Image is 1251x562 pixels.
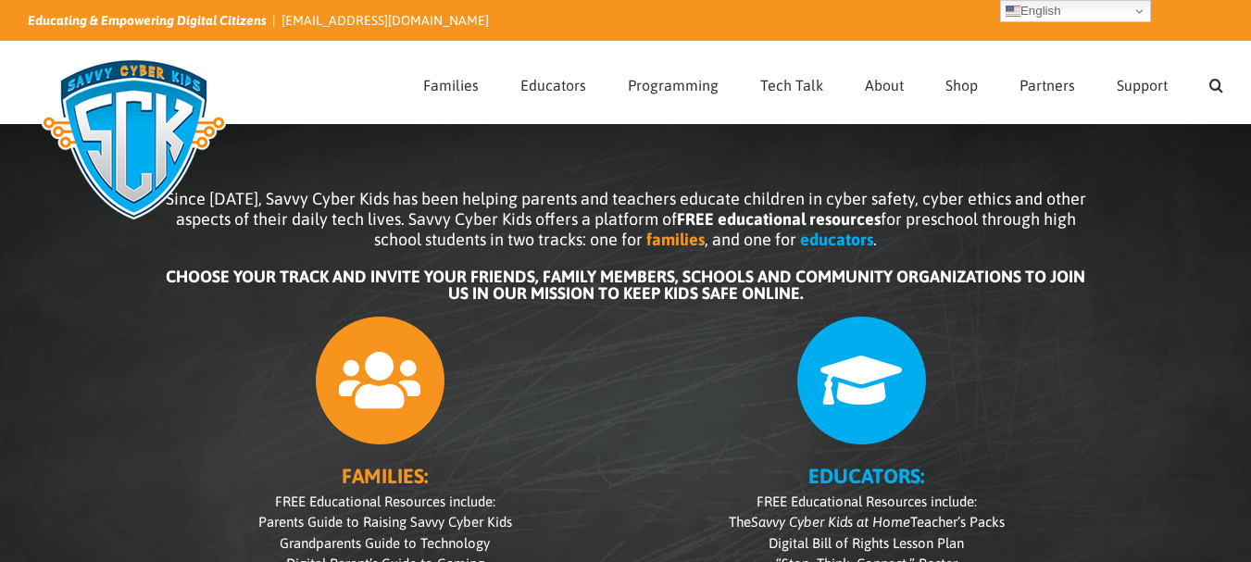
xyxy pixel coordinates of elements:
[423,42,479,123] a: Families
[275,493,495,509] span: FREE Educational Resources include:
[1006,4,1020,19] img: en
[760,42,823,123] a: Tech Talk
[28,13,267,28] i: Educating & Empowering Digital Citizens
[166,189,1086,249] span: Since [DATE], Savvy Cyber Kids has been helping parents and teachers educate children in cyber sa...
[1020,78,1075,93] span: Partners
[760,78,823,93] span: Tech Talk
[280,535,490,551] span: Grandparents Guide to Technology
[28,46,240,231] img: Savvy Cyber Kids Logo
[281,13,489,28] a: [EMAIL_ADDRESS][DOMAIN_NAME]
[800,230,873,249] b: educators
[342,464,428,488] b: FAMILIES:
[865,78,904,93] span: About
[1117,78,1168,93] span: Support
[1117,42,1168,123] a: Support
[769,535,964,551] span: Digital Bill of Rights Lesson Plan
[628,78,719,93] span: Programming
[1209,42,1223,123] a: Search
[646,230,705,249] b: families
[1020,42,1075,123] a: Partners
[423,78,479,93] span: Families
[677,209,881,229] b: FREE educational resources
[751,514,910,530] i: Savvy Cyber Kids at Home
[628,42,719,123] a: Programming
[865,42,904,123] a: About
[258,514,512,530] span: Parents Guide to Raising Savvy Cyber Kids
[808,464,924,488] b: EDUCATORS:
[873,230,877,249] span: .
[757,493,977,509] span: FREE Educational Resources include:
[520,78,586,93] span: Educators
[705,230,796,249] span: , and one for
[423,42,1223,123] nav: Main Menu
[166,267,1085,303] b: CHOOSE YOUR TRACK AND INVITE YOUR FRIENDS, FAMILY MEMBERS, SCHOOLS AND COMMUNITY ORGANIZATIONS TO...
[729,514,1005,530] span: The Teacher’s Packs
[520,42,586,123] a: Educators
[945,78,978,93] span: Shop
[945,42,978,123] a: Shop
